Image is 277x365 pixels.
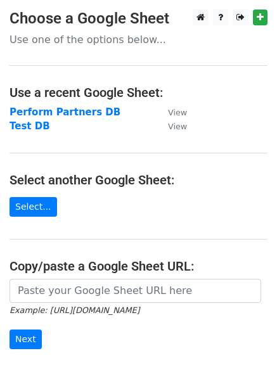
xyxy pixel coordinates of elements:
[10,85,267,100] h4: Use a recent Google Sheet:
[168,122,187,131] small: View
[155,120,187,132] a: View
[155,106,187,118] a: View
[10,172,267,188] h4: Select another Google Sheet:
[10,330,42,349] input: Next
[10,120,50,132] a: Test DB
[10,33,267,46] p: Use one of the options below...
[10,305,139,315] small: Example: [URL][DOMAIN_NAME]
[10,197,57,217] a: Select...
[168,108,187,117] small: View
[10,106,120,118] a: Perform Partners DB
[10,259,267,274] h4: Copy/paste a Google Sheet URL:
[10,10,267,28] h3: Choose a Google Sheet
[10,279,261,303] input: Paste your Google Sheet URL here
